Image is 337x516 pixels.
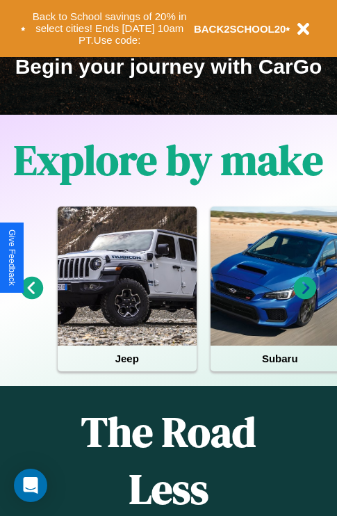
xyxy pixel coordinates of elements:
h1: Explore by make [14,131,323,188]
div: Open Intercom Messenger [14,469,47,502]
b: BACK2SCHOOL20 [194,23,286,35]
h4: Jeep [58,346,197,371]
button: Back to School savings of 20% in select cities! Ends [DATE] 10am PT.Use code: [26,7,194,50]
div: Give Feedback [7,229,17,286]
